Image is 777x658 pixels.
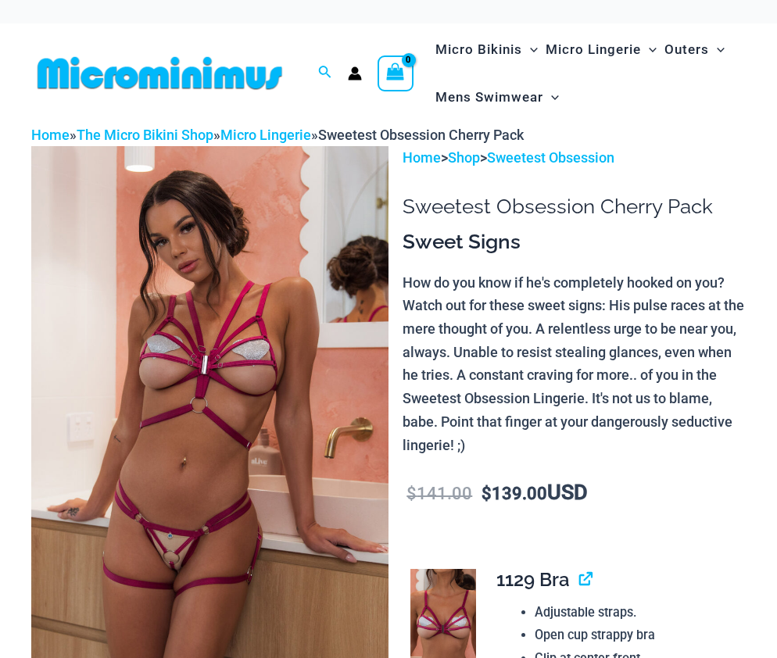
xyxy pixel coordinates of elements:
span: Micro Lingerie [546,30,641,70]
a: Shop [448,149,480,166]
p: How do you know if he's completely hooked on you? Watch out for these sweet signs: His pulse race... [403,271,746,457]
bdi: 139.00 [482,484,547,503]
a: Search icon link [318,63,332,83]
a: OutersMenu ToggleMenu Toggle [661,26,729,73]
span: $ [406,484,417,503]
a: Home [31,127,70,143]
span: 1129 Bra [496,568,570,591]
span: $ [482,484,492,503]
a: Home [403,149,441,166]
nav: Site Navigation [429,23,746,123]
span: Menu Toggle [709,30,725,70]
span: Menu Toggle [641,30,657,70]
img: MM SHOP LOGO FLAT [31,55,288,91]
a: Sweetest Obsession [487,149,614,166]
span: Micro Bikinis [435,30,522,70]
span: » » » [31,127,524,143]
p: > > [403,146,746,170]
li: Adjustable straps. [535,601,733,624]
a: The Micro Bikini Shop [77,127,213,143]
span: Outers [664,30,709,70]
a: Mens SwimwearMenu ToggleMenu Toggle [431,73,563,121]
li: Open cup strappy bra [535,624,733,647]
h3: Sweet Signs [403,229,746,256]
a: Micro Lingerie [220,127,311,143]
span: Menu Toggle [543,77,559,117]
span: Mens Swimwear [435,77,543,117]
span: Sweetest Obsession Cherry Pack [318,127,524,143]
span: Menu Toggle [522,30,538,70]
a: Account icon link [348,66,362,80]
h1: Sweetest Obsession Cherry Pack [403,195,746,219]
a: View Shopping Cart, empty [378,55,414,91]
a: Micro BikinisMenu ToggleMenu Toggle [431,26,542,73]
bdi: 141.00 [406,484,472,503]
a: Micro LingerieMenu ToggleMenu Toggle [542,26,661,73]
p: USD [403,481,746,506]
